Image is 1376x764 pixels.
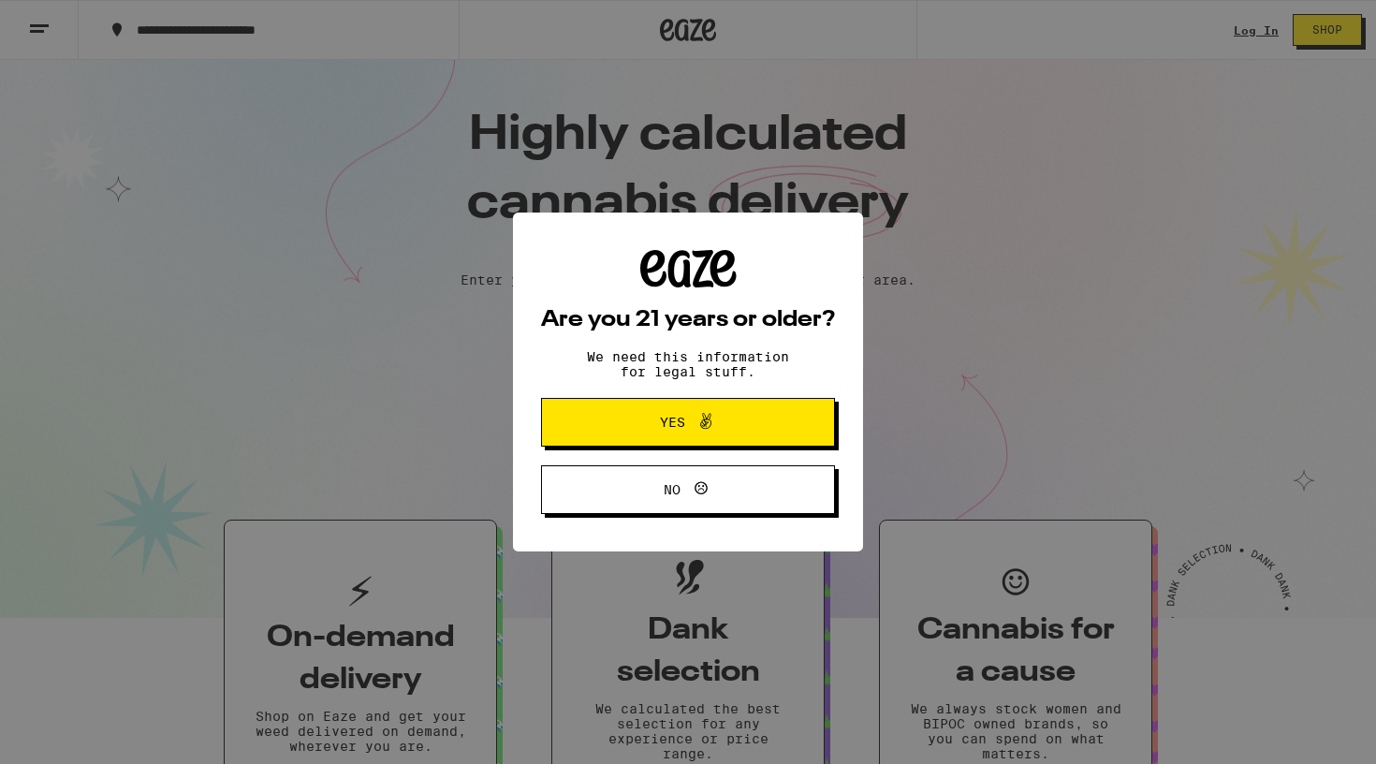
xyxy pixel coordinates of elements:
[660,416,685,429] span: Yes
[571,349,805,379] p: We need this information for legal stuff.
[664,483,681,496] span: No
[541,398,835,447] button: Yes
[541,309,835,331] h2: Are you 21 years or older?
[541,465,835,514] button: No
